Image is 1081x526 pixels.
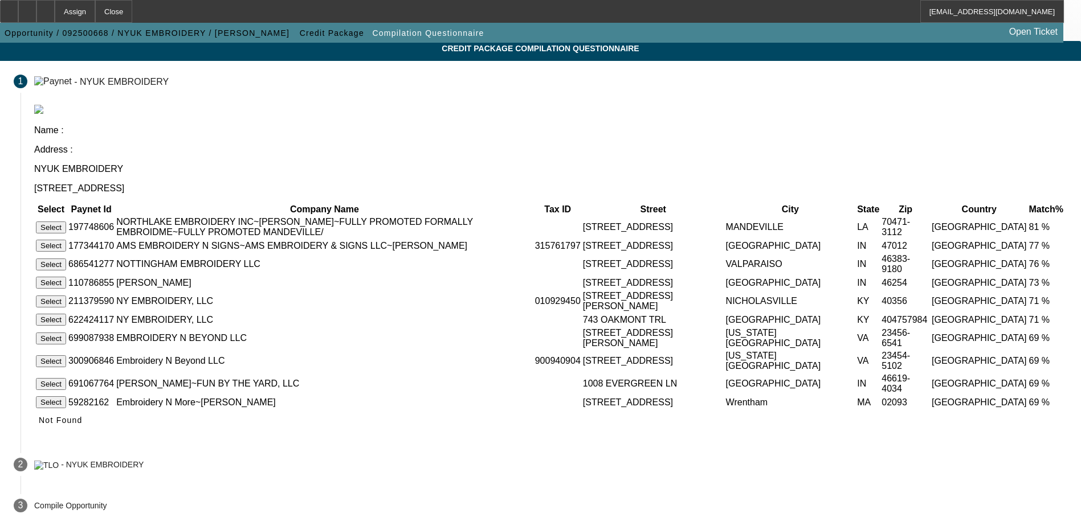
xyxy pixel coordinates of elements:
span: 3 [18,500,23,511]
td: [GEOGRAPHIC_DATA] [931,327,1027,349]
td: [STREET_ADDRESS] [582,253,724,275]
td: [GEOGRAPHIC_DATA] [725,276,856,289]
td: IN [856,253,880,275]
td: 300906846 [68,350,115,372]
td: [STREET_ADDRESS][PERSON_NAME] [582,327,724,349]
button: Select [36,314,66,326]
td: [STREET_ADDRESS] [582,396,724,409]
span: Credit Package [300,28,364,38]
td: [STREET_ADDRESS][PERSON_NAME] [582,290,724,312]
td: [GEOGRAPHIC_DATA] [931,216,1027,238]
img: Paynet [34,76,72,87]
td: NICHOLASVILLE [725,290,856,312]
th: Select [35,204,67,215]
td: 69 % [1029,373,1064,394]
button: Select [36,355,66,367]
p: Address : [34,145,1067,155]
button: Select [36,240,66,252]
span: Not Found [39,416,83,425]
td: MA [856,396,880,409]
td: VA [856,327,880,349]
td: [GEOGRAPHIC_DATA] [931,373,1027,394]
th: Country [931,204,1027,215]
td: 46254 [881,276,930,289]
td: NY EMBROIDERY, LLC [116,313,533,326]
td: 59282162 [68,396,115,409]
th: Street [582,204,724,215]
td: 743 OAKMONT TRL [582,313,724,326]
button: Credit Package [297,23,367,43]
td: [GEOGRAPHIC_DATA] [725,373,856,394]
td: [GEOGRAPHIC_DATA] [931,396,1027,409]
td: 686541277 [68,253,115,275]
td: VA [856,350,880,372]
a: Open Ticket [1005,22,1062,42]
button: Select [36,378,66,390]
td: 211379590 [68,290,115,312]
td: [GEOGRAPHIC_DATA] [725,313,856,326]
td: AMS EMBROIDERY N SIGNS~AMS EMBROIDERY & SIGNS LLC~[PERSON_NAME] [116,239,533,252]
button: Select [36,277,66,289]
button: Select [36,221,66,233]
td: IN [856,239,880,252]
td: 197748606 [68,216,115,238]
td: 900940904 [535,350,581,372]
td: 46619-4034 [881,373,930,394]
td: 73 % [1029,276,1064,289]
td: VALPARAISO [725,253,856,275]
td: NORTHLAKE EMBROIDERY INC~[PERSON_NAME]~FULLY PROMOTED FORMALLY EMBROIDME~FULLY PROMOTED MANDEVILLE/ [116,216,533,238]
td: [STREET_ADDRESS] [582,239,724,252]
td: EMBROIDERY N BEYOND LLC [116,327,533,349]
td: Embroidery N Beyond LLC [116,350,533,372]
span: 2 [18,459,23,470]
td: 02093 [881,396,930,409]
td: 177344170 [68,239,115,252]
img: paynet_logo.jpg [34,105,43,114]
div: - NYUK EMBROIDERY [61,461,144,470]
span: 1 [18,76,23,87]
td: 1008 EVERGREEN LN [582,373,724,394]
td: 404757984 [881,313,930,326]
td: [STREET_ADDRESS] [582,350,724,372]
td: [GEOGRAPHIC_DATA] [931,350,1027,372]
div: - NYUK EMBROIDERY [74,76,169,86]
button: Select [36,258,66,270]
th: Company Name [116,204,533,215]
td: 71 % [1029,290,1064,312]
p: NYUK EMBROIDERY [34,164,1067,174]
span: Compilation Questionnaire [372,28,484,38]
td: KY [856,313,880,326]
td: 010929450 [535,290,581,312]
td: 46383-9180 [881,253,930,275]
td: [PERSON_NAME] [116,276,533,289]
th: Match% [1029,204,1064,215]
button: Compilation Questionnaire [369,23,487,43]
td: [STREET_ADDRESS] [582,276,724,289]
td: 77 % [1029,239,1064,252]
td: [PERSON_NAME]~FUN BY THE YARD, LLC [116,373,533,394]
th: Zip [881,204,930,215]
th: State [856,204,880,215]
td: [GEOGRAPHIC_DATA] [725,239,856,252]
td: IN [856,276,880,289]
td: 23454-5102 [881,350,930,372]
th: Tax ID [535,204,581,215]
td: 40356 [881,290,930,312]
button: Select [36,396,66,408]
td: 691067764 [68,373,115,394]
button: Select [36,332,66,344]
p: Name : [34,125,1067,135]
td: 47012 [881,239,930,252]
td: 23456-6541 [881,327,930,349]
td: NOTTINGHAM EMBROIDERY LLC [116,253,533,275]
td: [GEOGRAPHIC_DATA] [931,253,1027,275]
td: 69 % [1029,396,1064,409]
td: [US_STATE][GEOGRAPHIC_DATA] [725,350,856,372]
td: LA [856,216,880,238]
p: [STREET_ADDRESS] [34,183,1067,194]
td: Embroidery N More~[PERSON_NAME] [116,396,533,409]
span: Credit Package Compilation Questionnaire [9,44,1072,53]
span: Opportunity / 092500668 / NYUK EMBROIDERY / [PERSON_NAME] [5,28,289,38]
p: Compile Opportunity [34,501,107,510]
td: [GEOGRAPHIC_DATA] [931,290,1027,312]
